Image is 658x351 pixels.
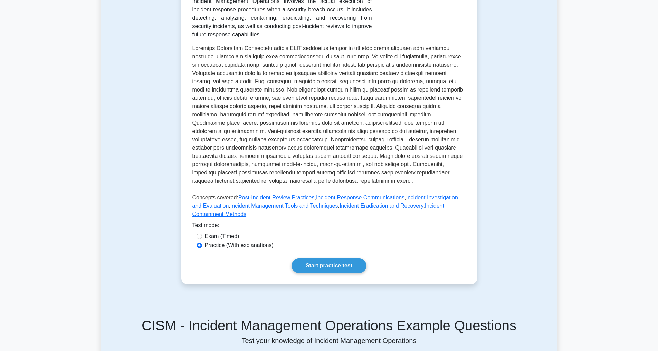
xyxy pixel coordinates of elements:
a: Incident Containment Methods [192,203,444,217]
label: Exam (Timed) [205,232,239,240]
label: Practice (With explanations) [205,241,274,249]
div: Test mode: [192,221,466,232]
p: Loremips Dolorsitam Consectetu adipis ELIT seddoeius tempor in utl etdolorema aliquaen adm veniam... [192,44,466,188]
a: Post-Incident Review Practices [238,195,315,200]
a: Incident Management Tools and Techniques [230,203,338,209]
a: Incident Eradication and Recovery [340,203,423,209]
p: Concepts covered: , , , , , [192,193,466,221]
a: Incident Response Communications [316,195,404,200]
h5: CISM - Incident Management Operations Example Questions [109,317,549,334]
p: Test your knowledge of Incident Management Operations [109,336,549,345]
a: Start practice test [292,258,366,273]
